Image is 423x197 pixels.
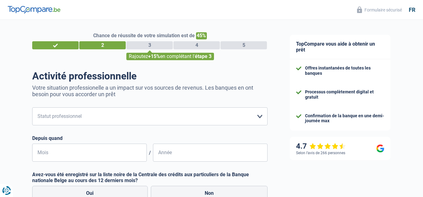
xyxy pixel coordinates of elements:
[32,144,147,162] input: MM
[153,144,268,162] input: AAAA
[32,41,79,49] div: 1
[305,113,384,124] div: Confirmation de la banque en une demi-journée max
[195,53,211,59] span: étape 3
[353,5,406,15] button: Formulaire sécurisé
[148,53,160,59] span: +15%
[32,84,268,97] p: Votre situation professionelle a un impact sur vos sources de revenus. Les banques en ont besoin ...
[305,89,384,100] div: Processus complètement digital et gratuit
[32,70,268,82] h1: Activité professionnelle
[290,35,390,59] div: TopCompare vous aide à obtenir un prêt
[147,150,153,156] span: /
[196,32,207,39] span: 45%
[126,41,173,49] div: 3
[296,142,346,151] div: 4.7
[296,151,345,155] div: Selon l’avis de 266 personnes
[93,33,195,38] span: Chance de réussite de votre simulation est de
[173,41,220,49] div: 4
[305,65,384,76] div: Offres instantanées de toutes les banques
[32,172,268,183] label: Avez-vous été enregistré sur la liste noire de la Centrale des crédits aux particuliers de la Ban...
[126,53,214,60] div: Rajoutez en complétant l'
[8,6,60,13] img: TopCompare Logo
[220,41,267,49] div: 5
[79,41,126,49] div: 2
[32,135,268,141] label: Depuis quand
[409,7,415,13] div: fr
